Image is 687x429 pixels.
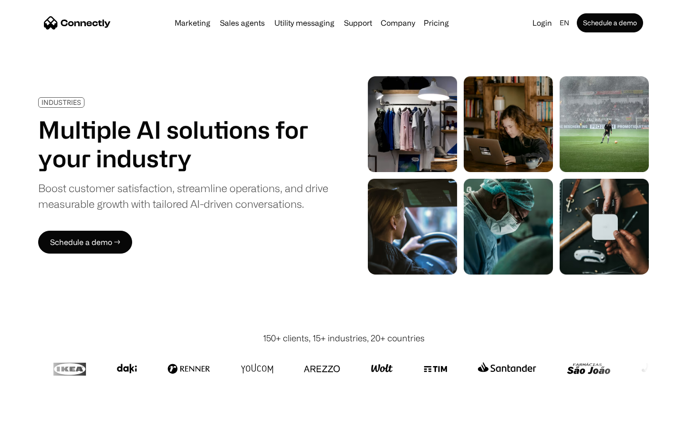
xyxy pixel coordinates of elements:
div: INDUSTRIES [42,99,81,106]
a: Schedule a demo → [38,231,132,254]
div: en [560,16,569,30]
div: 150+ clients, 15+ industries, 20+ countries [263,332,425,345]
div: Company [381,16,415,30]
a: Schedule a demo [577,13,643,32]
a: Pricing [420,19,453,27]
a: Marketing [171,19,214,27]
a: Support [340,19,376,27]
a: Login [529,16,556,30]
div: Boost customer satisfaction, streamline operations, and drive measurable growth with tailored AI-... [38,180,328,212]
h1: Multiple AI solutions for your industry [38,115,328,173]
ul: Language list [19,412,57,426]
a: Sales agents [216,19,269,27]
a: Utility messaging [271,19,338,27]
aside: Language selected: English [10,411,57,426]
